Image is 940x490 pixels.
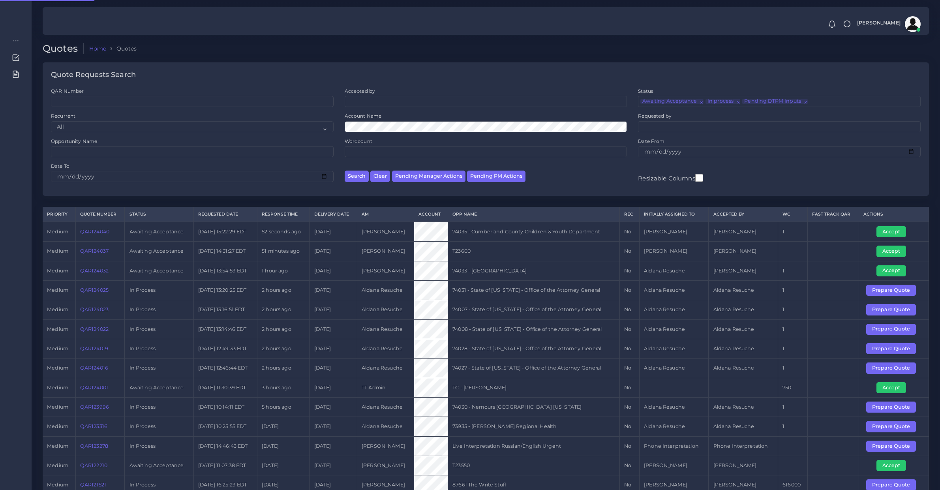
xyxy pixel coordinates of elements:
td: [PERSON_NAME] [357,242,414,261]
td: 2 hours ago [257,280,309,300]
td: Awaiting Acceptance [125,222,193,242]
a: Accept [876,267,912,273]
th: Status [125,207,193,222]
td: Aldana Resuche [709,319,778,339]
th: Priority [43,207,75,222]
td: T23660 [448,242,619,261]
td: [PERSON_NAME] [357,222,414,242]
td: 74007 - State of [US_STATE] - Office of the Attorney General [448,300,619,319]
a: QAR123996 [80,404,109,410]
button: Pending Manager Actions [392,171,465,182]
td: No [619,261,639,280]
td: No [619,417,639,436]
th: Account [414,207,448,222]
td: Aldana Resuche [639,339,709,358]
td: [DATE] [310,436,357,456]
td: [PERSON_NAME] [709,261,778,280]
td: 3 hours ago [257,378,309,397]
td: Aldana Resuche [639,261,709,280]
td: 2 hours ago [257,339,309,358]
td: No [619,359,639,378]
a: QAR124019 [80,345,108,351]
td: [DATE] 11:07:38 EDT [193,456,257,475]
th: WC [778,207,807,222]
button: Prepare Quote [866,421,916,432]
button: Prepare Quote [866,402,916,413]
label: Date To [51,163,69,169]
td: [DATE] [257,417,309,436]
td: No [619,339,639,358]
th: Delivery Date [310,207,357,222]
a: Prepare Quote [866,482,921,488]
td: [DATE] [310,378,357,397]
h2: Quotes [43,43,84,54]
td: Aldana Resuche [709,397,778,417]
button: Prepare Quote [866,362,916,374]
span: medium [47,385,68,390]
td: Awaiting Acceptance [125,242,193,261]
a: QAR124001 [80,385,108,390]
td: 74028 - State of [US_STATE] - Office of the Attorney General [448,339,619,358]
td: [PERSON_NAME] [709,456,778,475]
td: 74035 - Cumberland County Children & Youth Department [448,222,619,242]
td: 1 [778,261,807,280]
td: [PERSON_NAME] [709,222,778,242]
td: [DATE] 14:46:43 EDT [193,436,257,456]
td: No [619,280,639,300]
img: avatar [905,16,921,32]
a: Prepare Quote [866,287,921,293]
a: Prepare Quote [866,443,921,449]
td: [DATE] [310,222,357,242]
td: In Process [125,300,193,319]
a: Prepare Quote [866,423,921,429]
td: 750 [778,378,807,397]
span: medium [47,268,68,274]
th: Initially Assigned to [639,207,709,222]
td: [DATE] 10:14:11 EDT [193,397,257,417]
td: [DATE] 13:16:51 EDT [193,300,257,319]
td: [DATE] [310,359,357,378]
td: [DATE] 13:20:25 EDT [193,280,257,300]
td: [DATE] 14:31:27 EDT [193,242,257,261]
th: Response Time [257,207,309,222]
td: [PERSON_NAME] [639,242,709,261]
td: [DATE] 13:14:46 EDT [193,319,257,339]
td: [PERSON_NAME] [709,242,778,261]
a: QAR124025 [80,287,109,293]
td: [DATE] [257,436,309,456]
td: Phone Interpretation [639,436,709,456]
td: [DATE] [310,456,357,475]
a: Accept [876,228,912,234]
button: Prepare Quote [866,441,916,452]
th: Opp Name [448,207,619,222]
button: Prepare Quote [866,304,916,315]
td: 74008 - State of [US_STATE] - Office of the Attorney General [448,319,619,339]
a: QAR121521 [80,482,106,488]
td: In Process [125,319,193,339]
td: Aldana Resuche [639,280,709,300]
li: In process [705,99,740,104]
td: 74031 - State of [US_STATE] - Office of the Attorney General [448,280,619,300]
td: Aldana Resuche [357,417,414,436]
td: In Process [125,280,193,300]
button: Accept [876,265,906,276]
td: Aldana Resuche [639,300,709,319]
span: medium [47,306,68,312]
label: Wordcount [345,138,372,145]
li: Awaiting Acceptance [640,99,704,104]
h4: Quote Requests Search [51,71,136,79]
a: Accept [876,384,912,390]
th: Accepted by [709,207,778,222]
td: No [619,242,639,261]
span: medium [47,443,68,449]
a: QAR124032 [80,268,109,274]
td: [DATE] 12:46:44 EDT [193,359,257,378]
span: medium [47,345,68,351]
td: [PERSON_NAME] [639,222,709,242]
th: Quote Number [75,207,125,222]
th: Requested Date [193,207,257,222]
td: 1 [778,222,807,242]
td: [DATE] [310,319,357,339]
a: Prepare Quote [866,404,921,409]
a: QAR124037 [80,248,109,254]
